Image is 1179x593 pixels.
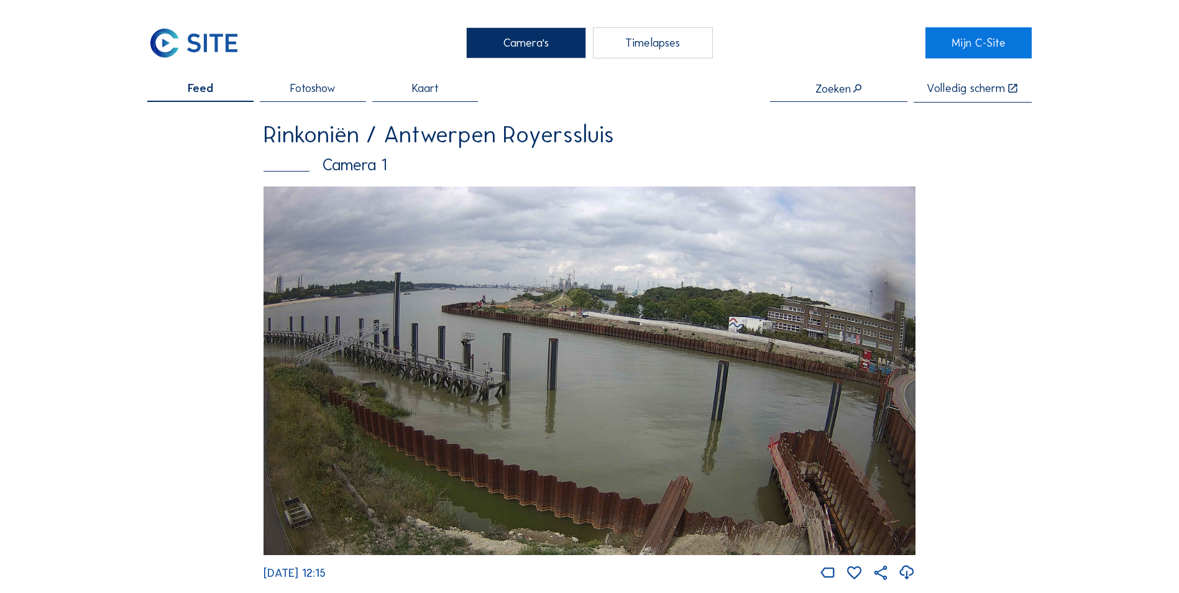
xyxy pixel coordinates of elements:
[264,157,915,173] div: Camera 1
[188,83,213,94] span: Feed
[147,27,254,58] a: C-SITE Logo
[925,27,1032,58] a: Mijn C-Site
[290,83,336,94] span: Fotoshow
[147,27,240,58] img: C-SITE Logo
[466,27,586,58] div: Camera's
[412,83,439,94] span: Kaart
[593,27,713,58] div: Timelapses
[264,123,915,146] div: Rinkoniën / Antwerpen Royerssluis
[927,83,1005,95] div: Volledig scherm
[264,186,915,555] img: Image
[264,566,326,580] span: [DATE] 12:15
